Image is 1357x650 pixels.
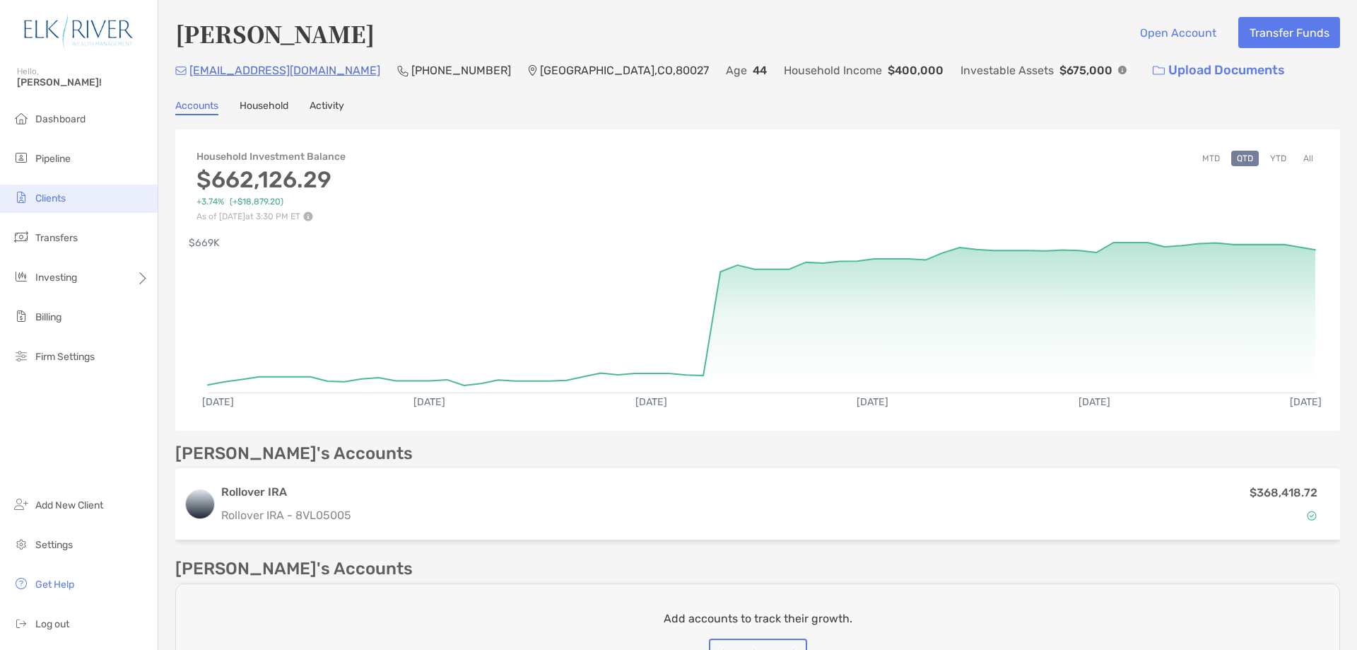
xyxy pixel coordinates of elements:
img: add_new_client icon [13,496,30,513]
img: Location Icon [528,65,537,76]
img: firm-settings icon [13,347,30,364]
h4: [PERSON_NAME] [175,17,375,50]
a: Household [240,100,288,115]
span: Firm Settings [35,351,95,363]
img: Phone Icon [397,65,409,76]
img: logo account [186,490,214,518]
span: Clients [35,192,66,204]
span: ( +$18,879.20 ) [230,197,283,207]
p: [EMAIL_ADDRESS][DOMAIN_NAME] [189,62,380,79]
img: Performance Info [303,211,313,221]
span: Transfers [35,232,78,244]
text: [DATE] [413,396,445,408]
a: Activity [310,100,344,115]
span: Log out [35,618,69,630]
button: Transfer Funds [1238,17,1340,48]
span: Billing [35,311,61,323]
button: MTD [1197,151,1226,166]
span: Get Help [35,579,74,591]
span: Dashboard [35,113,86,125]
p: [PERSON_NAME]'s Accounts [175,560,413,578]
img: settings icon [13,535,30,552]
img: Zoe Logo [17,6,141,57]
span: +3.74% [196,197,224,207]
img: logout icon [13,615,30,632]
img: dashboard icon [13,110,30,127]
a: Upload Documents [1144,55,1294,86]
text: [DATE] [1290,396,1322,408]
p: Add accounts to track their growth. [664,610,852,627]
p: Rollover IRA - 8VL05005 [221,506,1052,524]
img: Account Status icon [1307,511,1317,521]
span: [PERSON_NAME]! [17,76,149,88]
span: Add New Client [35,499,103,511]
h3: Rollover IRA [221,484,1052,501]
button: QTD [1231,151,1259,166]
button: All [1298,151,1319,166]
text: [DATE] [202,396,234,408]
p: 44 [753,62,767,79]
span: Investing [35,272,77,284]
span: Pipeline [35,153,71,165]
img: Info Icon [1118,66,1127,74]
img: investing icon [13,268,30,285]
button: Open Account [1129,17,1227,48]
p: Age [726,62,747,79]
p: [PHONE_NUMBER] [411,62,511,79]
text: [DATE] [635,396,667,408]
img: billing icon [13,308,30,325]
p: As of [DATE] at 3:30 PM ET [196,211,346,221]
a: Accounts [175,100,218,115]
p: [GEOGRAPHIC_DATA] , CO , 80027 [540,62,709,79]
p: [PERSON_NAME]'s Accounts [175,445,413,463]
p: Household Income [784,62,882,79]
text: $669K [189,237,220,249]
h3: $662,126.29 [196,166,346,193]
img: Email Icon [175,66,187,75]
text: [DATE] [1079,396,1110,408]
img: transfers icon [13,228,30,245]
text: [DATE] [857,396,888,408]
img: pipeline icon [13,149,30,166]
button: YTD [1264,151,1292,166]
h4: Household Investment Balance [196,151,346,163]
p: $400,000 [888,62,944,79]
p: Investable Assets [961,62,1054,79]
p: $368,418.72 [1250,484,1317,501]
img: get-help icon [13,575,30,592]
span: Settings [35,539,73,551]
img: button icon [1153,66,1165,76]
img: clients icon [13,189,30,206]
p: $675,000 [1059,62,1112,79]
